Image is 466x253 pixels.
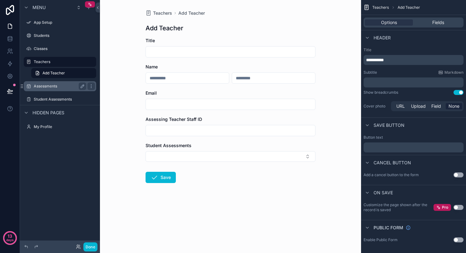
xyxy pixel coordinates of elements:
[34,84,84,89] label: Assessments
[364,135,383,140] label: Button text
[32,110,64,116] span: Hidden pages
[374,122,404,128] span: Save button
[34,97,95,102] label: Student Assessments
[374,35,391,41] span: Header
[146,10,172,16] a: Teachers
[438,70,464,75] a: Markdown
[34,124,95,129] label: My Profile
[442,205,448,210] span: Pro
[364,77,464,87] div: scrollable content
[24,31,96,41] a: Students
[24,17,96,27] a: App Setup
[146,64,158,69] span: Name
[146,38,155,43] span: Title
[372,5,389,10] span: Teachers
[42,71,65,76] span: Add Teacher
[374,225,403,231] span: Public form
[364,142,464,152] div: scrollable content
[34,33,95,38] label: Students
[34,46,95,51] label: Classes
[364,90,398,95] div: Show breadcrumbs
[364,202,434,212] label: Customize the page shown after the record is saved
[34,59,92,64] label: Teachers
[364,70,377,75] label: Subtitle
[24,57,96,67] a: Teachers
[449,103,459,109] span: None
[146,151,315,162] button: Select Button
[31,68,96,78] a: Add Teacher
[32,4,46,11] span: Menu
[146,117,202,122] span: Assessing Teacher Staff ID
[146,143,191,148] span: Student Assessments
[34,20,95,25] label: App Setup
[411,103,426,109] span: Upload
[24,81,96,91] a: Assessments
[381,19,397,26] span: Options
[364,172,419,177] label: Add a cancel button to the form
[6,236,14,244] p: days
[396,103,405,109] span: URL
[146,24,183,32] h1: Add Teacher
[444,70,464,75] span: Markdown
[364,55,464,65] div: scrollable content
[153,10,172,16] span: Teachers
[178,10,205,16] a: Add Teacher
[398,5,420,10] span: Add Teacher
[146,172,176,183] button: Save
[432,19,444,26] span: Fields
[83,242,97,251] button: Done
[24,122,96,132] a: My Profile
[374,160,411,166] span: Cancel button
[146,90,157,96] span: Email
[24,94,96,104] a: Student Assessments
[374,190,393,196] span: On save
[24,44,96,54] a: Classes
[7,233,12,239] p: 13
[431,103,441,109] span: Field
[364,47,464,52] label: Title
[364,104,389,109] label: Cover photo
[364,237,398,242] div: Enable Public Form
